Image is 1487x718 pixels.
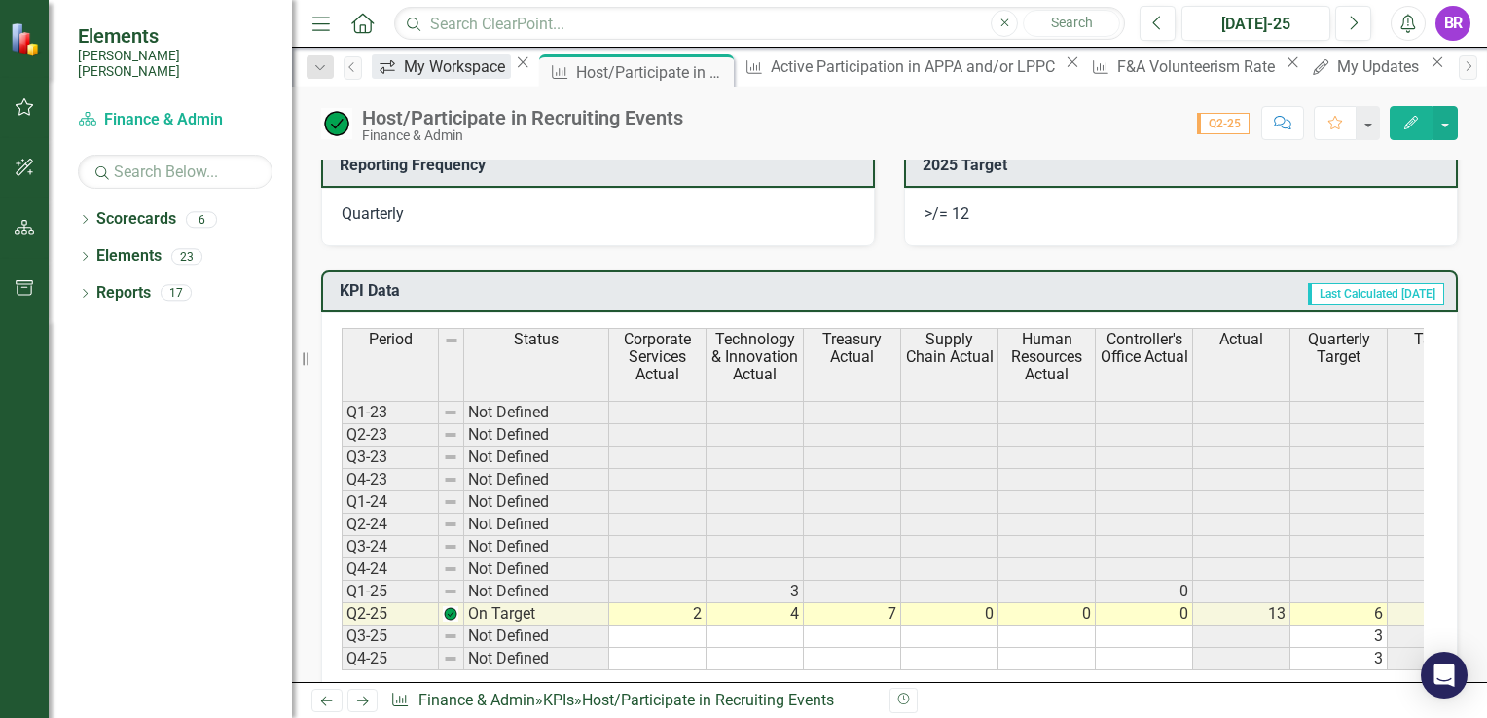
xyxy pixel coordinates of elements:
[1096,581,1193,603] td: 0
[804,603,901,626] td: 7
[372,54,511,79] a: My Workspace
[1002,331,1091,382] span: Human Resources Actual
[543,691,574,709] a: KPIs
[443,561,458,577] img: 8DAGhfEEPCf229AAAAAElFTkSuQmCC
[342,514,439,536] td: Q2-24
[1193,603,1290,626] td: 13
[771,54,1060,79] div: Active Participation in APPA and/or LPPC
[443,539,458,555] img: 8DAGhfEEPCf229AAAAAElFTkSuQmCC
[342,401,439,424] td: Q1-23
[464,424,609,447] td: Not Defined
[1294,331,1383,365] span: Quarterly Target
[464,447,609,469] td: Not Defined
[464,469,609,491] td: Not Defined
[1219,331,1263,348] span: Actual
[1388,491,1485,514] td: 12
[186,211,217,228] div: 6
[1435,6,1470,41] button: BR
[925,204,969,223] span: >/= 12
[342,558,439,581] td: Q4-24
[342,424,439,447] td: Q2-23
[582,691,834,709] div: Host/Participate in Recruiting Events
[362,128,683,143] div: Finance & Admin
[171,248,202,265] div: 23
[464,536,609,558] td: Not Defined
[1188,13,1324,36] div: [DATE]-25
[443,584,458,599] img: 8DAGhfEEPCf229AAAAAElFTkSuQmCC
[1337,54,1425,79] div: My Updates
[1290,648,1388,670] td: 3
[443,472,458,487] img: 8DAGhfEEPCf229AAAAAElFTkSuQmCC
[394,7,1125,41] input: Search ClearPoint...
[464,491,609,514] td: Not Defined
[443,606,458,622] img: Z
[321,188,875,246] div: Quarterly
[78,48,272,80] small: [PERSON_NAME] [PERSON_NAME]
[342,469,439,491] td: Q4-23
[1305,54,1425,79] a: My Updates
[340,282,676,300] h3: KPI Data
[443,651,458,666] img: 8DAGhfEEPCf229AAAAAElFTkSuQmCC
[1388,581,1485,603] td: 12
[1197,113,1250,134] span: Q2-25
[464,558,609,581] td: Not Defined
[1308,283,1444,305] span: Last Calculated [DATE]
[10,21,44,55] img: ClearPoint Strategy
[1181,6,1330,41] button: [DATE]-25
[514,331,559,348] span: Status
[576,60,729,85] div: Host/Participate in Recruiting Events
[710,331,799,382] span: Technology & Innovation Actual
[464,401,609,424] td: Not Defined
[96,282,151,305] a: Reports
[342,648,439,670] td: Q4-25
[808,331,896,365] span: Treasury Actual
[78,155,272,189] input: Search Below...
[342,581,439,603] td: Q1-25
[707,581,804,603] td: 3
[1388,626,1485,648] td: 9
[1290,626,1388,648] td: 3
[404,54,511,79] div: My Workspace
[342,536,439,558] td: Q3-24
[443,494,458,510] img: 8DAGhfEEPCf229AAAAAElFTkSuQmCC
[342,447,439,469] td: Q3-23
[418,691,535,709] a: Finance & Admin
[464,581,609,603] td: Not Defined
[1414,331,1458,348] span: Target
[443,449,458,465] img: 8DAGhfEEPCf229AAAAAElFTkSuQmCC
[342,603,439,626] td: Q2-25
[443,628,458,644] img: 8DAGhfEEPCf229AAAAAElFTkSuQmCC
[1084,54,1280,79] a: F&A Volunteerism Rate
[96,245,162,268] a: Elements
[1100,331,1188,365] span: Controller's Office Actual
[464,648,609,670] td: Not Defined
[342,626,439,648] td: Q3-25
[1388,447,1485,469] td: 12
[1421,652,1468,699] div: Open Intercom Messenger
[342,491,439,514] td: Q1-24
[738,54,1060,79] a: Active Participation in APPA and/or LPPC
[443,517,458,532] img: 8DAGhfEEPCf229AAAAAElFTkSuQmCC
[1388,514,1485,536] td: 12
[707,603,804,626] td: 4
[613,331,702,382] span: Corporate Services Actual
[609,603,707,626] td: 2
[1388,469,1485,491] td: 12
[444,333,459,348] img: 8DAGhfEEPCf229AAAAAElFTkSuQmCC
[464,603,609,626] td: On Target
[390,690,875,712] div: » »
[78,109,272,131] a: Finance & Admin
[998,603,1096,626] td: 0
[443,427,458,443] img: 8DAGhfEEPCf229AAAAAElFTkSuQmCC
[1388,424,1485,447] td: 12
[1096,603,1193,626] td: 0
[1023,10,1120,37] button: Search
[923,157,1446,174] h3: 2025 Target
[1117,54,1281,79] div: F&A Volunteerism Rate
[1388,648,1485,670] td: 12
[96,208,176,231] a: Scorecards
[1388,401,1485,424] td: 12
[1388,603,1485,626] td: 6
[1388,536,1485,558] td: 12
